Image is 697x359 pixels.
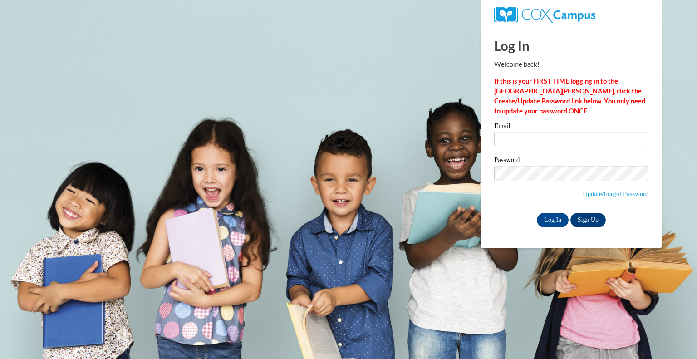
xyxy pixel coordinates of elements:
p: Welcome back! [494,59,648,69]
label: Email [494,123,648,132]
a: Sign Up [570,213,606,227]
a: Update/Forgot Password [583,190,648,197]
img: COX Campus [494,7,595,23]
input: Log In [537,213,569,227]
strong: If this is your FIRST TIME logging in to the [GEOGRAPHIC_DATA][PERSON_NAME], click the Create/Upd... [494,77,645,115]
h1: Log In [494,36,648,55]
label: Password [494,157,648,166]
a: COX Campus [494,10,595,18]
